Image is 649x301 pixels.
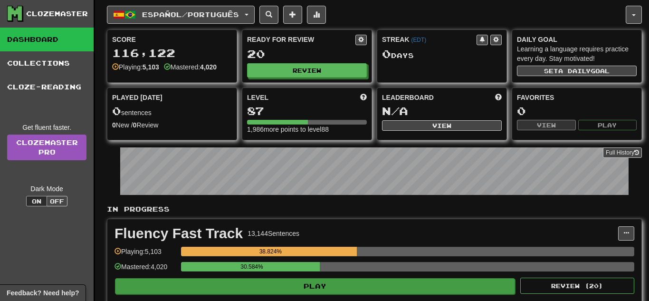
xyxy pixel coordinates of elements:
button: Review [247,63,367,78]
button: Seta dailygoal [517,66,637,76]
div: 1,986 more points to level 88 [247,125,367,134]
p: In Progress [107,204,642,214]
button: Off [47,196,67,206]
div: Favorites [517,93,637,102]
div: Day s [382,48,502,60]
a: (EDT) [411,37,426,43]
strong: 5,103 [143,63,159,71]
div: New / Review [112,120,232,130]
button: Play [115,278,515,294]
button: View [382,120,502,131]
div: Mastered: 4,020 [115,262,176,278]
div: Daily Goal [517,35,637,44]
span: 0 [382,47,391,60]
button: Play [578,120,637,130]
span: This week in points, UTC [495,93,502,102]
div: Playing: 5,103 [115,247,176,262]
button: Español/Português [107,6,255,24]
div: Fluency Fast Track [115,226,243,241]
div: 38.824% [184,247,357,256]
span: Score more points to level up [360,93,367,102]
span: Español / Português [142,10,239,19]
span: Level [247,93,268,102]
span: N/A [382,104,408,117]
div: Dark Mode [7,184,86,194]
div: 20 [247,48,367,60]
button: Add sentence to collection [283,6,302,24]
button: Full History [603,147,642,158]
span: 0 [112,104,121,117]
div: 0 [517,105,637,117]
span: a daily [558,68,591,74]
div: Learning a language requires practice every day. Stay motivated! [517,44,637,63]
strong: 0 [112,121,116,129]
div: 13,144 Sentences [248,229,299,238]
button: View [517,120,576,130]
div: Playing: [112,62,159,72]
a: ClozemasterPro [7,135,86,160]
span: Leaderboard [382,93,434,102]
strong: 0 [133,121,137,129]
button: Search sentences [259,6,278,24]
div: Mastered: [164,62,217,72]
div: 116,122 [112,47,232,59]
div: Streak [382,35,477,44]
div: Ready for Review [247,35,355,44]
div: Get fluent faster. [7,123,86,132]
span: Open feedback widget [7,288,79,298]
button: Review (20) [520,278,634,294]
button: On [26,196,47,206]
strong: 4,020 [200,63,217,71]
div: Clozemaster [26,9,88,19]
div: sentences [112,105,232,117]
button: More stats [307,6,326,24]
div: 87 [247,105,367,117]
span: Played [DATE] [112,93,162,102]
div: Score [112,35,232,44]
div: 30.584% [184,262,320,272]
